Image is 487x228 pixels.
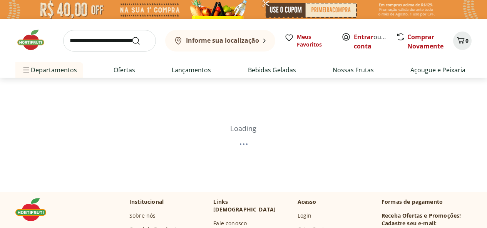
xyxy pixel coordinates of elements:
[354,33,373,41] a: Entrar
[285,33,332,48] a: Meus Favoritos
[213,198,291,213] p: Links [DEMOGRAPHIC_DATA]
[382,198,472,206] p: Formas de pagamento
[165,30,275,52] button: Informe sua localização
[22,61,77,79] span: Departamentos
[298,198,316,206] p: Acesso
[15,198,54,221] img: Hortifruti
[230,125,256,133] p: Loading
[15,28,54,52] img: Hortifruti
[131,36,150,45] button: Submit Search
[213,220,247,227] a: Fale conosco
[129,212,156,220] a: Sobre nós
[297,33,332,48] span: Meus Favoritos
[63,30,156,52] input: search
[22,61,31,79] button: Menu
[298,212,312,220] a: Login
[129,198,164,206] p: Institucional
[172,65,211,75] a: Lançamentos
[382,212,461,220] h3: Receba Ofertas e Promoções!
[465,37,469,44] span: 0
[354,32,388,51] span: ou
[410,65,465,75] a: Açougue e Peixaria
[354,33,396,50] a: Criar conta
[114,65,135,75] a: Ofertas
[333,65,374,75] a: Nossas Frutas
[382,220,437,227] h3: Cadastre seu e-mail:
[453,32,472,50] button: Carrinho
[186,36,259,45] b: Informe sua localização
[248,65,296,75] a: Bebidas Geladas
[407,33,443,50] a: Comprar Novamente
